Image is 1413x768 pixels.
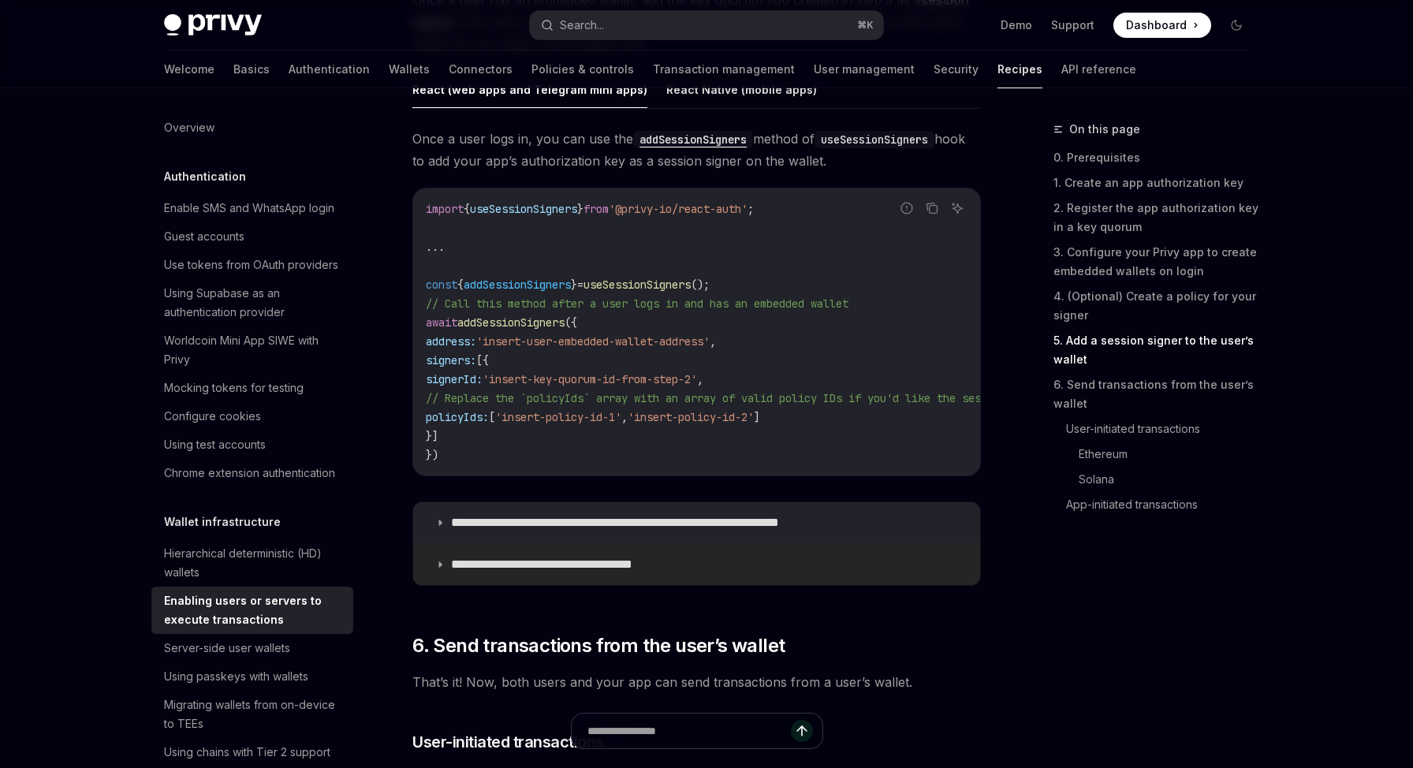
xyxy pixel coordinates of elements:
a: Welcome [164,50,214,88]
a: Migrating wallets from on-device to TEEs [151,691,353,738]
span: [{ [476,353,489,367]
span: = [577,278,583,292]
a: 6. Send transactions from the user’s wallet [1053,372,1262,416]
span: } [571,278,577,292]
div: Using Supabase as an authentication provider [164,284,344,322]
span: signers: [426,353,476,367]
a: Ethereum [1079,442,1262,467]
a: API reference [1061,50,1136,88]
span: 'insert-policy-id-2' [628,410,754,424]
div: Search... [560,16,604,35]
a: Using test accounts [151,431,353,459]
span: }] [426,429,438,443]
div: Migrating wallets from on-device to TEEs [164,695,344,733]
a: Using passkeys with wallets [151,662,353,691]
h5: Wallet infrastructure [164,513,281,531]
a: Basics [233,50,270,88]
span: const [426,278,457,292]
a: 4. (Optional) Create a policy for your signer [1053,284,1262,328]
a: Using Supabase as an authentication provider [151,279,353,326]
a: addSessionSigners [633,131,753,147]
div: Hierarchical deterministic (HD) wallets [164,544,344,582]
a: Solana [1079,467,1262,492]
div: Using test accounts [164,435,266,454]
span: useSessionSigners [470,202,577,216]
button: React (web apps and Telegram mini apps) [412,71,647,108]
span: , [710,334,716,349]
a: Use tokens from OAuth providers [151,251,353,279]
span: { [464,202,470,216]
span: , [621,410,628,424]
a: Hierarchical deterministic (HD) wallets [151,539,353,587]
a: Overview [151,114,353,142]
button: Toggle dark mode [1224,13,1249,38]
span: from [583,202,609,216]
a: User management [814,50,915,88]
div: Server-side user wallets [164,639,290,658]
a: Configure cookies [151,402,353,431]
span: await [426,315,457,330]
a: Recipes [997,50,1042,88]
span: On this page [1069,120,1140,139]
a: Using chains with Tier 2 support [151,738,353,766]
a: 2. Register the app authorization key in a key quorum [1053,196,1262,240]
h5: Authentication [164,167,246,186]
a: Dashboard [1113,13,1211,38]
a: App-initiated transactions [1066,492,1262,517]
a: Authentication [289,50,370,88]
span: addSessionSigners [464,278,571,292]
button: Ask AI [947,198,967,218]
a: User-initiated transactions [1066,416,1262,442]
a: Chrome extension authentication [151,459,353,487]
div: Mocking tokens for testing [164,378,304,397]
span: }) [426,448,438,462]
span: ({ [565,315,577,330]
code: useSessionSigners [815,131,934,148]
a: 5. Add a session signer to the user’s wallet [1053,328,1262,372]
div: Overview [164,118,214,137]
span: useSessionSigners [583,278,691,292]
span: // Call this method after a user logs in and has an embedded wallet [426,296,848,311]
a: Worldcoin Mini App SIWE with Privy [151,326,353,374]
span: ; [748,202,754,216]
span: , [697,372,703,386]
span: '@privy-io/react-auth' [609,202,748,216]
a: 1. Create an app authorization key [1053,170,1262,196]
a: Guest accounts [151,222,353,251]
button: Copy the contents from the code block [922,198,942,218]
code: addSessionSigners [633,131,753,148]
a: Connectors [449,50,513,88]
a: Mocking tokens for testing [151,374,353,402]
div: Guest accounts [164,227,244,246]
button: Report incorrect code [897,198,917,218]
span: Dashboard [1126,17,1187,33]
span: 'insert-policy-id-1' [495,410,621,424]
a: Support [1051,17,1094,33]
div: Configure cookies [164,407,261,426]
a: Wallets [389,50,430,88]
span: addSessionSigners [457,315,565,330]
span: That’s it! Now, both users and your app can send transactions from a user’s wallet. [412,671,981,693]
a: Demo [1001,17,1032,33]
a: Server-side user wallets [151,634,353,662]
span: } [577,202,583,216]
button: Send message [791,720,813,742]
button: React Native (mobile apps) [666,71,817,108]
span: Once a user logs in, you can use the method of hook to add your app’s authorization key as a sess... [412,128,981,172]
span: address: [426,334,476,349]
span: ] [754,410,760,424]
span: [ [489,410,495,424]
span: signerId: [426,372,483,386]
img: dark logo [164,14,262,36]
a: Enable SMS and WhatsApp login [151,194,353,222]
span: policyIds: [426,410,489,424]
div: Enabling users or servers to execute transactions [164,591,344,629]
div: Use tokens from OAuth providers [164,255,338,274]
a: 3. Configure your Privy app to create embedded wallets on login [1053,240,1262,284]
div: Enable SMS and WhatsApp login [164,199,334,218]
a: Policies & controls [531,50,634,88]
div: Worldcoin Mini App SIWE with Privy [164,331,344,369]
a: Transaction management [653,50,795,88]
div: Chrome extension authentication [164,464,335,483]
div: Using passkeys with wallets [164,667,308,686]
